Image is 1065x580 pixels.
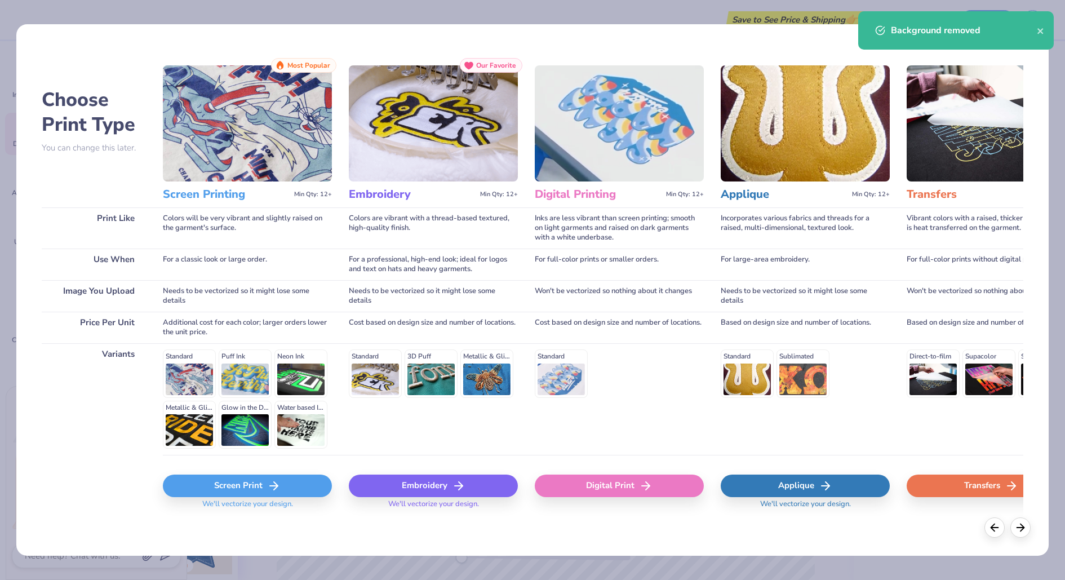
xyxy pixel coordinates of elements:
div: Print Like [42,207,146,249]
div: Colors will be very vibrant and slightly raised on the garment's surface. [163,207,332,249]
span: Most Popular [287,61,330,69]
h3: Screen Printing [163,187,290,202]
div: Price Per Unit [42,312,146,343]
div: Needs to be vectorized so it might lose some details [163,280,332,312]
div: Incorporates various fabrics and threads for a raised, multi-dimensional, textured look. [721,207,890,249]
img: Applique [721,65,890,181]
h3: Transfers [907,187,1033,202]
h2: Choose Print Type [42,87,146,137]
h3: Embroidery [349,187,476,202]
img: Digital Printing [535,65,704,181]
div: Needs to be vectorized so it might lose some details [349,280,518,312]
div: Screen Print [163,475,332,497]
div: Use When [42,249,146,280]
span: We'll vectorize your design. [756,499,855,516]
div: For full-color prints or smaller orders. [535,249,704,280]
div: Needs to be vectorized so it might lose some details [721,280,890,312]
div: For a classic look or large order. [163,249,332,280]
div: Cost based on design size and number of locations. [349,312,518,343]
div: For large-area embroidery. [721,249,890,280]
span: Min Qty: 12+ [294,191,332,198]
div: Applique [721,475,890,497]
div: For a professional, high-end look; ideal for logos and text on hats and heavy garments. [349,249,518,280]
h3: Digital Printing [535,187,662,202]
img: Embroidery [349,65,518,181]
h3: Applique [721,187,847,202]
p: You can change this later. [42,143,146,153]
div: Inks are less vibrant than screen printing; smooth on light garments and raised on dark garments ... [535,207,704,249]
span: Min Qty: 12+ [480,191,518,198]
div: Based on design size and number of locations. [721,312,890,343]
button: close [1037,24,1045,37]
span: We'll vectorize your design. [198,499,298,516]
div: Won't be vectorized so nothing about it changes [535,280,704,312]
div: Variants [42,343,146,455]
div: Colors are vibrant with a thread-based textured, high-quality finish. [349,207,518,249]
img: Screen Printing [163,65,332,181]
div: Image You Upload [42,280,146,312]
div: Cost based on design size and number of locations. [535,312,704,343]
span: We'll vectorize your design. [384,499,483,516]
div: Additional cost for each color; larger orders lower the unit price. [163,312,332,343]
span: Min Qty: 12+ [852,191,890,198]
div: Background removed [891,24,1037,37]
div: Digital Print [535,475,704,497]
span: Our Favorite [476,61,516,69]
span: Min Qty: 12+ [666,191,704,198]
div: Embroidery [349,475,518,497]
